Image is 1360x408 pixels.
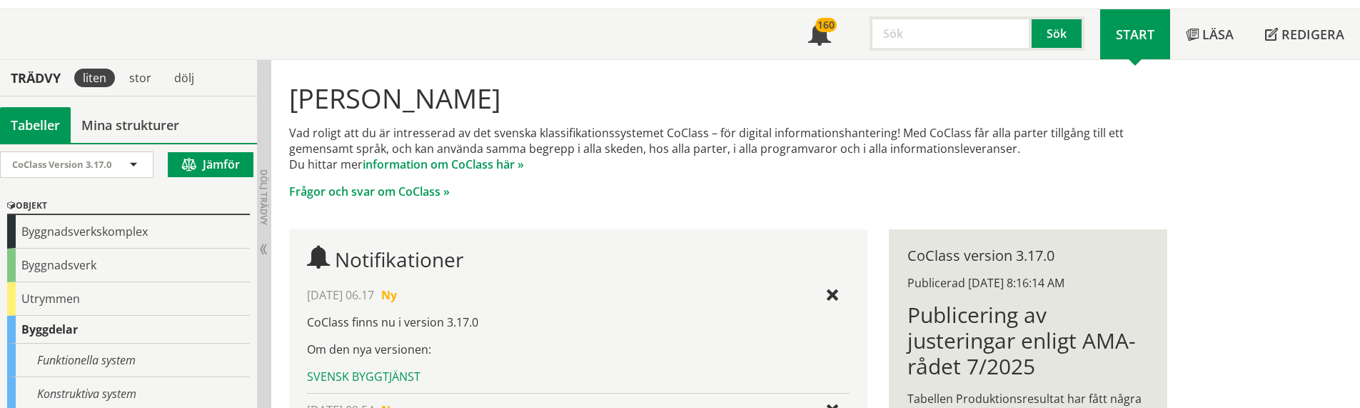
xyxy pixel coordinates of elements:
div: Byggnadsverkskomplex [7,215,250,249]
p: Vad roligt att du är intresserad av det svenska klassifikationssystemet CoClass – för digital inf... [289,125,1167,172]
div: Trädvy [3,70,69,86]
div: stor [121,69,160,87]
div: liten [74,69,115,87]
span: CoClass Version 3.17.0 [12,158,111,171]
a: 160 [792,9,847,59]
div: Utrymmen [7,282,250,316]
div: CoClass version 3.17.0 [907,248,1148,264]
button: Jämför [168,152,253,177]
div: Byggdelar [7,316,250,344]
div: Funktionella system [7,344,250,377]
a: Start [1100,9,1170,59]
a: Mina strukturer [71,107,190,143]
div: Publicerad [DATE] 8:16:14 AM [907,275,1148,291]
span: Läsa [1202,26,1234,43]
a: Läsa [1170,9,1249,59]
a: Frågor och svar om CoClass » [289,184,450,199]
div: Objekt [7,198,250,215]
p: CoClass finns nu i version 3.17.0 [307,314,849,330]
div: 160 [815,18,837,32]
span: Redigera [1281,26,1344,43]
span: Dölj trädvy [258,169,270,225]
div: Svensk Byggtjänst [307,369,849,384]
a: Redigera [1249,9,1360,59]
span: Ny [381,287,397,303]
h1: Publicering av justeringar enligt AMA-rådet 7/2025 [907,302,1148,379]
button: Sök [1032,16,1084,51]
a: information om CoClass här » [363,156,524,172]
p: Om den nya versionen: [307,342,849,357]
input: Sök [870,16,1032,51]
span: [DATE] 06.17 [307,287,374,303]
span: Notifikationer [335,246,463,273]
div: dölj [166,69,203,87]
div: Byggnadsverk [7,249,250,282]
h1: [PERSON_NAME] [289,82,1167,114]
span: Start [1116,26,1154,43]
span: Notifikationer [808,24,831,47]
